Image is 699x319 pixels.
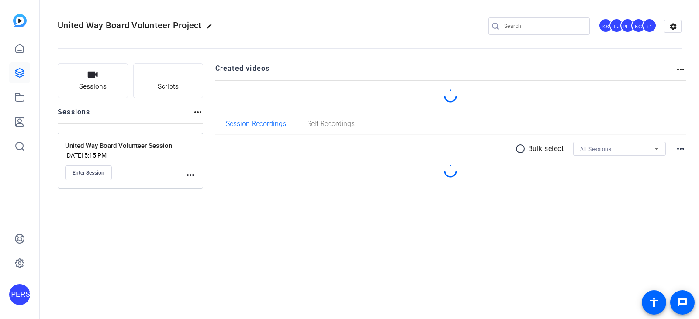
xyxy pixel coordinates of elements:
[226,120,286,127] span: Session Recordings
[664,20,682,33] mat-icon: settings
[599,18,613,33] div: KS
[58,63,128,98] button: Sessions
[158,82,179,92] span: Scripts
[580,146,611,152] span: All Sessions
[675,144,686,154] mat-icon: more_horiz
[65,165,112,180] button: Enter Session
[631,18,647,34] ngx-avatar: Kevin G
[9,284,30,305] div: [PERSON_NAME]
[133,63,204,98] button: Scripts
[504,21,583,31] input: Search
[65,141,185,151] p: United Way Board Volunteer Session
[307,120,355,127] span: Self Recordings
[677,297,688,308] mat-icon: message
[642,18,657,33] div: +1
[73,169,104,176] span: Enter Session
[58,20,202,31] span: United Way Board Volunteer Project
[185,170,196,180] mat-icon: more_horiz
[206,23,217,34] mat-icon: edit
[65,152,185,159] p: [DATE] 5:15 PM
[79,82,107,92] span: Sessions
[649,297,659,308] mat-icon: accessibility
[631,18,646,33] div: KG
[193,107,203,117] mat-icon: more_horiz
[620,18,636,34] ngx-avatar: Jessica Obiala
[528,144,564,154] p: Bulk select
[609,18,624,33] div: EJ
[609,18,625,34] ngx-avatar: Eric J
[620,18,635,33] div: [PERSON_NAME]
[13,14,27,27] img: blue-gradient.svg
[58,107,90,123] h2: Sessions
[675,64,686,75] mat-icon: more_horiz
[515,144,528,154] mat-icon: radio_button_unchecked
[215,63,676,80] h2: Created videos
[599,18,614,34] ngx-avatar: Kathleen Shangraw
